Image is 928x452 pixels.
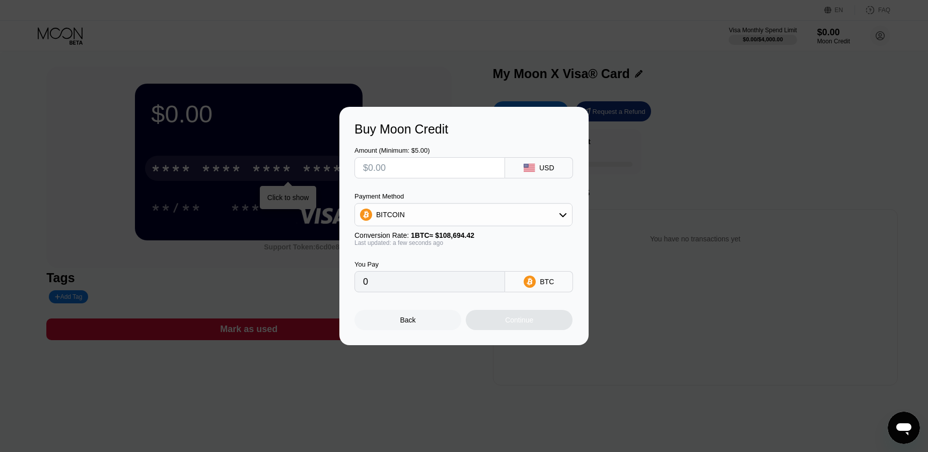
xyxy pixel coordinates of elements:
[354,310,461,330] div: Back
[354,147,505,154] div: Amount (Minimum: $5.00)
[355,205,572,225] div: BITCOIN
[354,122,574,137] div: Buy Moon Credit
[376,211,405,219] div: BITCOIN
[354,261,505,268] div: You Pay
[888,412,920,444] iframe: Button to launch messaging window
[354,239,573,246] div: Last updated: a few seconds ago
[354,192,573,200] div: Payment Method
[539,164,554,172] div: USD
[540,278,554,286] div: BTC
[354,231,573,239] div: Conversion Rate:
[411,231,474,239] span: 1 BTC ≈ $108,694.42
[363,158,496,178] input: $0.00
[400,316,416,324] div: Back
